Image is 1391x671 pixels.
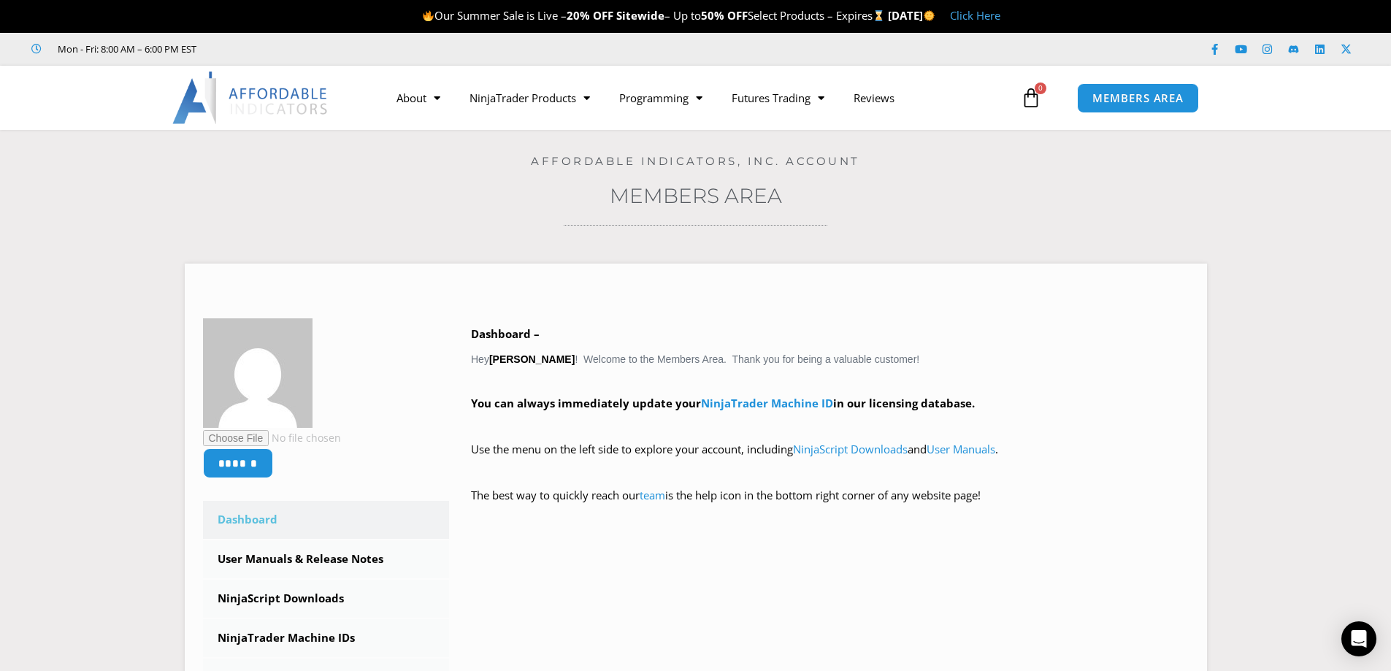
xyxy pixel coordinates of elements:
[489,353,575,365] strong: [PERSON_NAME]
[471,324,1189,526] div: Hey ! Welcome to the Members Area. Thank you for being a valuable customer!
[382,81,1017,115] nav: Menu
[999,77,1063,119] a: 0
[950,8,1000,23] a: Click Here
[455,81,605,115] a: NinjaTrader Products
[203,580,450,618] a: NinjaScript Downloads
[927,442,995,456] a: User Manuals
[567,8,613,23] strong: 20% OFF
[610,183,782,208] a: Members Area
[1035,83,1046,94] span: 0
[423,10,434,21] img: 🔥
[888,8,935,23] strong: [DATE]
[471,486,1189,526] p: The best way to quickly reach our is the help icon in the bottom right corner of any website page!
[616,8,664,23] strong: Sitewide
[1077,83,1199,113] a: MEMBERS AREA
[924,10,935,21] img: 🌞
[640,488,665,502] a: team
[203,318,313,428] img: 7cab07c83a4753f1c77a8d48baab561adb3751c28df28a35c0b9696f2f60caa4
[839,81,909,115] a: Reviews
[873,10,884,21] img: ⌛
[54,40,196,58] span: Mon - Fri: 8:00 AM – 6:00 PM EST
[531,154,860,168] a: Affordable Indicators, Inc. Account
[203,501,450,539] a: Dashboard
[701,396,833,410] a: NinjaTrader Machine ID
[203,619,450,657] a: NinjaTrader Machine IDs
[793,442,908,456] a: NinjaScript Downloads
[717,81,839,115] a: Futures Trading
[382,81,455,115] a: About
[203,540,450,578] a: User Manuals & Release Notes
[701,8,748,23] strong: 50% OFF
[471,326,540,341] b: Dashboard –
[605,81,717,115] a: Programming
[1092,93,1184,104] span: MEMBERS AREA
[172,72,329,124] img: LogoAI | Affordable Indicators – NinjaTrader
[422,8,888,23] span: Our Summer Sale is Live – – Up to Select Products – Expires
[1341,621,1376,656] div: Open Intercom Messenger
[471,440,1189,480] p: Use the menu on the left side to explore your account, including and .
[217,42,436,56] iframe: Customer reviews powered by Trustpilot
[471,396,975,410] strong: You can always immediately update your in our licensing database.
